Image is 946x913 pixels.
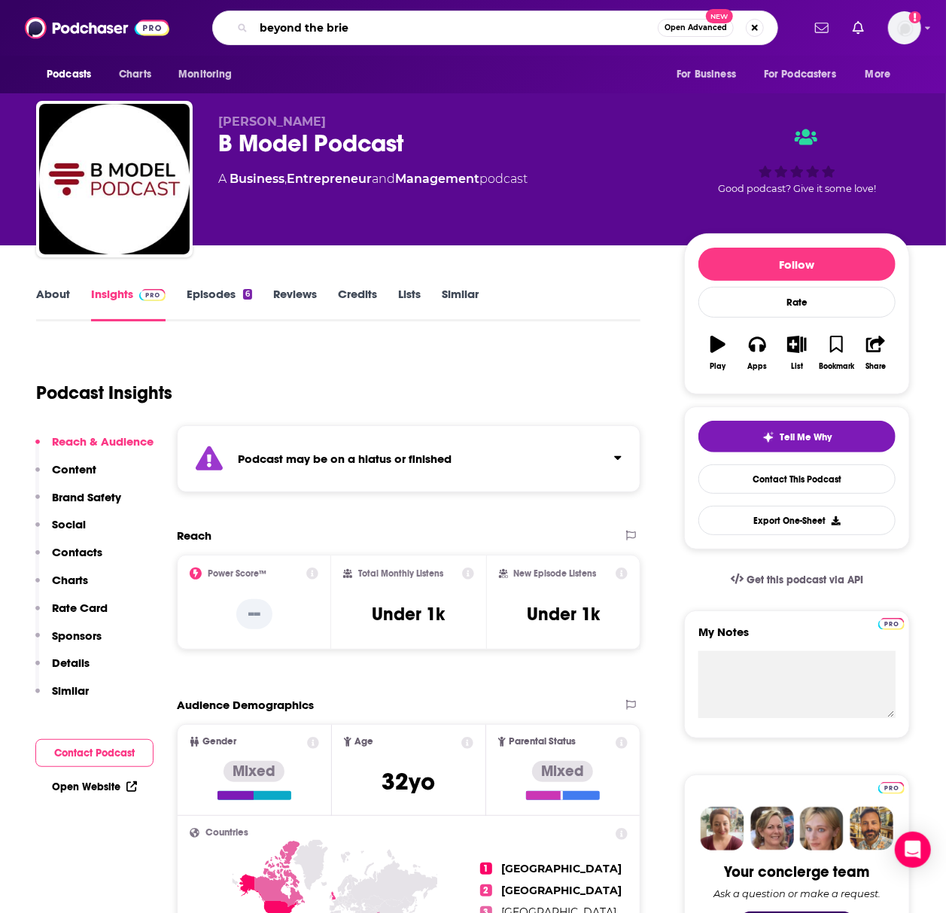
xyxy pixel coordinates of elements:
span: More [865,64,891,85]
p: Contacts [52,545,102,559]
div: Play [710,362,726,371]
button: Rate Card [35,601,108,628]
h3: Under 1k [372,603,445,625]
button: Play [698,326,738,380]
span: Charts [119,64,151,85]
div: Your concierge team [725,863,870,881]
div: Search podcasts, credits, & more... [212,11,778,45]
span: [GEOGRAPHIC_DATA] [501,884,622,897]
img: Barbara Profile [750,807,794,851]
img: Podchaser Pro [139,289,166,301]
button: Details [35,656,90,683]
span: Monitoring [178,64,232,85]
p: Social [52,517,86,531]
p: -- [236,599,272,629]
button: Export One-Sheet [698,506,896,535]
p: Details [52,656,90,670]
button: Open AdvancedNew [658,19,734,37]
div: List [791,362,803,371]
a: Business [230,172,284,186]
img: Podchaser - Follow, Share and Rate Podcasts [25,14,169,42]
div: Rate [698,287,896,318]
span: Tell Me Why [780,431,832,443]
button: Sponsors [35,628,102,656]
a: Contact This Podcast [698,464,896,494]
div: Apps [748,362,768,371]
span: and [372,172,395,186]
h2: New Episode Listens [514,568,597,579]
div: Mixed [224,761,284,782]
img: B Model Podcast [39,104,190,254]
span: Podcasts [47,64,91,85]
span: Age [354,737,373,747]
img: Podchaser Pro [878,782,905,794]
p: Charts [52,573,88,587]
a: Show notifications dropdown [809,15,835,41]
a: Similar [442,287,479,321]
button: Content [35,462,96,490]
div: Good podcast? Give it some love! [684,114,910,208]
p: Brand Safety [52,490,121,504]
div: 6 [243,289,252,300]
label: My Notes [698,625,896,651]
div: Ask a question or make a request. [713,887,881,899]
h2: Total Monthly Listens [358,568,443,579]
img: User Profile [888,11,921,44]
button: Similar [35,683,89,711]
button: Contact Podcast [35,739,154,767]
p: Sponsors [52,628,102,643]
input: Search podcasts, credits, & more... [254,16,658,40]
a: Reviews [273,287,317,321]
span: 2 [480,884,492,896]
button: Bookmark [817,326,856,380]
span: 32 yo [382,767,435,796]
h2: Audience Demographics [177,698,314,712]
button: open menu [168,60,251,89]
a: Open Website [52,781,137,793]
div: Mixed [532,761,593,782]
button: Contacts [35,545,102,573]
button: Charts [35,573,88,601]
span: 1 [480,863,492,875]
button: Show profile menu [888,11,921,44]
button: Reach & Audience [35,434,154,462]
a: About [36,287,70,321]
div: Open Intercom Messenger [895,832,931,868]
span: Open Advanced [665,24,727,32]
span: Get this podcast via API [747,574,863,586]
button: Share [856,326,896,380]
a: Management [395,172,479,186]
span: [GEOGRAPHIC_DATA] [501,862,622,875]
a: Get this podcast via API [719,561,875,598]
svg: Add a profile image [909,11,921,23]
p: Content [52,462,96,476]
img: Sydney Profile [701,807,744,851]
img: tell me why sparkle [762,431,774,443]
a: Show notifications dropdown [847,15,870,41]
section: Click to expand status details [177,425,640,492]
div: Share [865,362,886,371]
span: Gender [202,737,236,747]
button: tell me why sparkleTell Me Why [698,421,896,452]
button: open menu [754,60,858,89]
div: Bookmark [819,362,854,371]
span: Countries [205,828,248,838]
a: Lists [398,287,421,321]
button: List [777,326,817,380]
strong: Podcast may be on a hiatus or finished [238,452,452,466]
button: open menu [666,60,755,89]
button: Social [35,517,86,545]
button: open menu [855,60,910,89]
div: A podcast [218,170,528,188]
p: Reach & Audience [52,434,154,449]
h1: Podcast Insights [36,382,172,404]
button: Follow [698,248,896,281]
h2: Reach [177,528,211,543]
a: Entrepreneur [287,172,372,186]
p: Similar [52,683,89,698]
img: Jules Profile [800,807,844,851]
span: Good podcast? Give it some love! [718,183,876,194]
a: Episodes6 [187,287,252,321]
